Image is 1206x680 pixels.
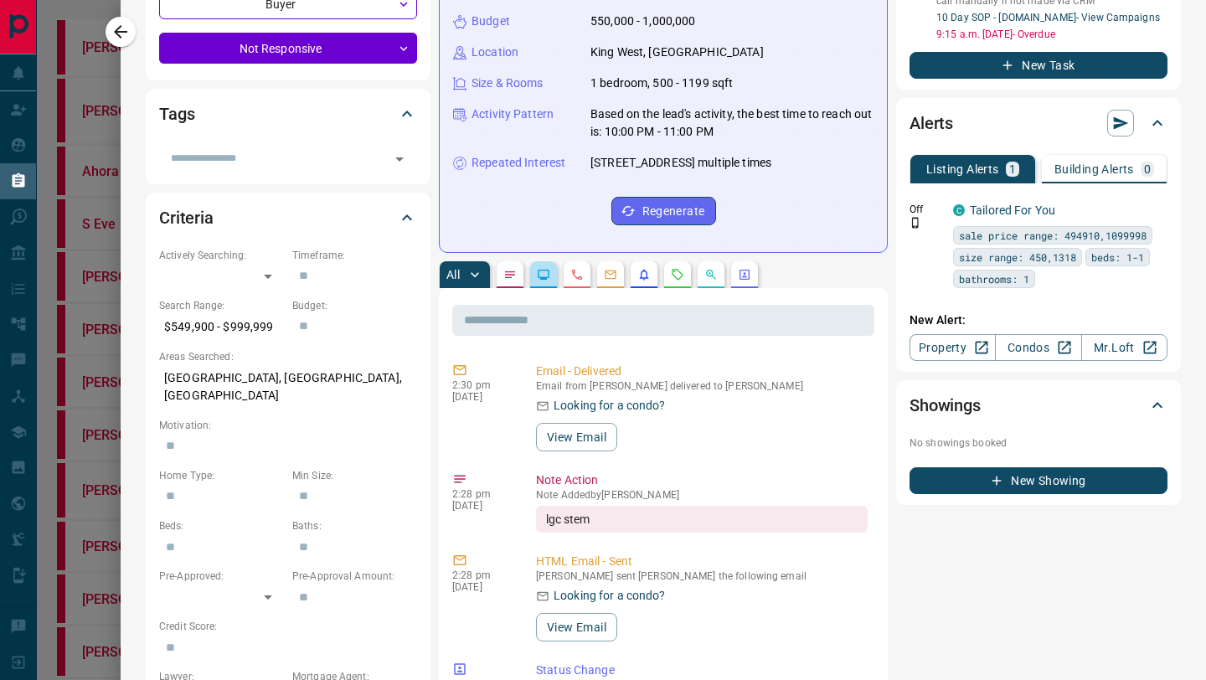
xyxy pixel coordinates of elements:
[590,106,874,141] p: Based on the lead's activity, the best time to reach out is: 10:00 PM - 11:00 PM
[452,488,511,500] p: 2:28 pm
[570,268,584,281] svg: Calls
[159,569,284,584] p: Pre-Approved:
[536,613,617,641] button: View Email
[1091,249,1144,265] span: beds: 1-1
[1009,163,1016,175] p: 1
[159,94,417,134] div: Tags
[590,44,764,61] p: King West, [GEOGRAPHIC_DATA]
[637,268,651,281] svg: Listing Alerts
[159,518,284,533] p: Beds:
[536,489,868,501] p: Note Added by [PERSON_NAME]
[554,587,666,605] p: Looking for a condo?
[910,312,1167,329] p: New Alert:
[472,106,554,123] p: Activity Pattern
[292,248,417,263] p: Timeframe:
[159,313,284,341] p: $549,900 - $999,999
[959,249,1076,265] span: size range: 450,1318
[910,110,953,137] h2: Alerts
[959,227,1147,244] span: sale price range: 494910,1099998
[452,391,511,403] p: [DATE]
[910,103,1167,143] div: Alerts
[446,269,460,281] p: All
[910,392,981,419] h2: Showings
[1144,163,1151,175] p: 0
[590,75,733,92] p: 1 bedroom, 500 - 1199 sqft
[472,75,544,92] p: Size & Rooms
[536,423,617,451] button: View Email
[536,363,868,380] p: Email - Delivered
[536,662,868,679] p: Status Change
[159,619,417,634] p: Credit Score:
[292,518,417,533] p: Baths:
[159,364,417,410] p: [GEOGRAPHIC_DATA], [GEOGRAPHIC_DATA], [GEOGRAPHIC_DATA]
[936,12,1160,23] a: 10 Day SOP - [DOMAIN_NAME]- View Campaigns
[159,100,194,127] h2: Tags
[910,52,1167,79] button: New Task
[452,581,511,593] p: [DATE]
[704,268,718,281] svg: Opportunities
[159,198,417,238] div: Criteria
[503,268,517,281] svg: Notes
[536,570,868,582] p: [PERSON_NAME] sent [PERSON_NAME] the following email
[910,435,1167,451] p: No showings booked
[472,154,565,172] p: Repeated Interest
[910,467,1167,494] button: New Showing
[936,27,1167,42] p: 9:15 a.m. [DATE] - Overdue
[292,298,417,313] p: Budget:
[159,468,284,483] p: Home Type:
[537,268,550,281] svg: Lead Browsing Activity
[590,13,696,30] p: 550,000 - 1,000,000
[472,13,510,30] p: Budget
[926,163,999,175] p: Listing Alerts
[536,506,868,533] div: lgc stem
[671,268,684,281] svg: Requests
[536,553,868,570] p: HTML Email - Sent
[159,418,417,433] p: Motivation:
[159,248,284,263] p: Actively Searching:
[536,380,868,392] p: Email from [PERSON_NAME] delivered to [PERSON_NAME]
[611,197,716,225] button: Regenerate
[910,217,921,229] svg: Push Notification Only
[388,147,411,171] button: Open
[910,385,1167,425] div: Showings
[159,298,284,313] p: Search Range:
[1081,334,1167,361] a: Mr.Loft
[554,397,666,415] p: Looking for a condo?
[738,268,751,281] svg: Agent Actions
[910,334,996,361] a: Property
[452,379,511,391] p: 2:30 pm
[452,500,511,512] p: [DATE]
[604,268,617,281] svg: Emails
[910,202,943,217] p: Off
[472,44,518,61] p: Location
[292,468,417,483] p: Min Size:
[536,471,868,489] p: Note Action
[292,569,417,584] p: Pre-Approval Amount:
[959,270,1029,287] span: bathrooms: 1
[590,154,771,172] p: [STREET_ADDRESS] multiple times
[995,334,1081,361] a: Condos
[953,204,965,216] div: condos.ca
[159,204,214,231] h2: Criteria
[452,569,511,581] p: 2:28 pm
[1054,163,1134,175] p: Building Alerts
[159,33,417,64] div: Not Responsive
[970,203,1055,217] a: Tailored For You
[159,349,417,364] p: Areas Searched:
